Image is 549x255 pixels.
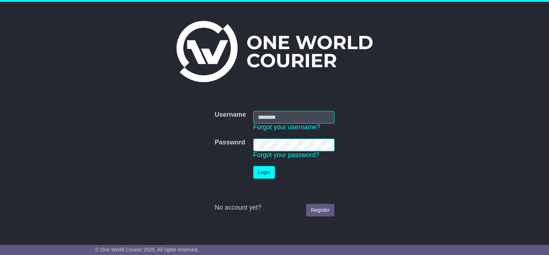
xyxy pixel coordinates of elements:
[253,151,319,158] a: Forgot your password?
[214,111,246,119] label: Username
[95,247,199,252] span: © One World Courier 2025. All rights reserved.
[253,166,275,179] button: Login
[176,21,373,82] img: One World
[214,139,245,147] label: Password
[214,204,334,212] div: No account yet?
[253,124,320,131] a: Forgot your username?
[306,204,334,216] a: Register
